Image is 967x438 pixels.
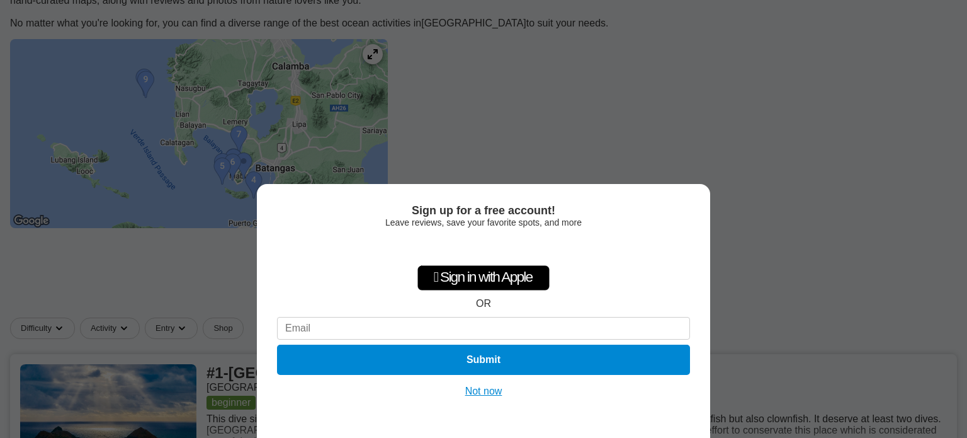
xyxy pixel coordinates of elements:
[476,298,491,309] div: OR
[277,217,690,228] div: Leave reviews, save your favorite spots, and more
[277,345,690,375] button: Submit
[277,317,690,340] input: Email
[461,385,506,398] button: Not now
[417,265,550,291] div: Sign in with Apple
[407,234,560,262] iframe: Botón Iniciar sesión con Google
[277,204,690,217] div: Sign up for a free account!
